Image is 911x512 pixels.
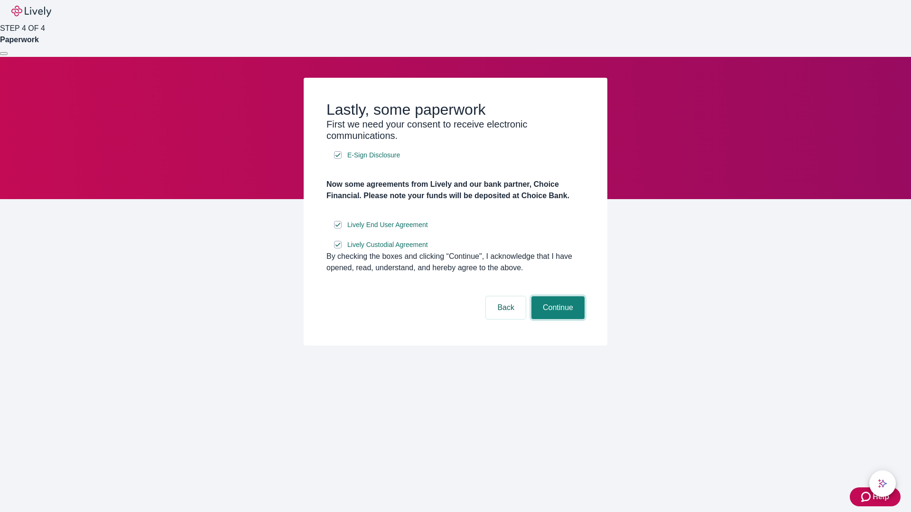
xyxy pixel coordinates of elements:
[531,296,585,319] button: Continue
[869,470,896,497] button: chat
[326,179,585,201] h4: Now some agreements from Lively and our bank partner, Choice Financial. Please note your funds wi...
[861,491,873,503] svg: Zendesk support icon
[873,491,889,503] span: Help
[345,239,430,251] a: e-sign disclosure document
[326,101,585,119] h2: Lastly, some paperwork
[326,251,585,274] div: By checking the boxes and clicking “Continue", I acknowledge that I have opened, read, understand...
[11,6,51,17] img: Lively
[326,119,585,141] h3: First we need your consent to receive electronic communications.
[345,149,402,161] a: e-sign disclosure document
[347,220,428,230] span: Lively End User Agreement
[850,487,901,506] button: Zendesk support iconHelp
[878,479,887,488] svg: Lively AI Assistant
[347,240,428,250] span: Lively Custodial Agreement
[345,219,430,231] a: e-sign disclosure document
[486,296,526,319] button: Back
[347,150,400,160] span: E-Sign Disclosure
